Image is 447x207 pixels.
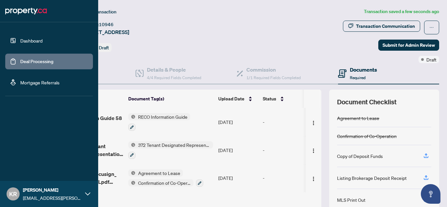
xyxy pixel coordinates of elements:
h4: Commission [246,66,301,74]
span: View Transaction [81,9,116,15]
button: Logo [308,173,319,183]
img: logo [5,6,47,16]
button: Submit for Admin Review [378,40,439,51]
div: - [263,118,313,126]
td: [DATE] [216,108,260,136]
img: Status Icon [128,113,135,120]
div: Listing Brokerage Deposit Receipt [337,174,407,181]
div: Confirmation of Co-Operation [337,132,397,140]
div: Agreement to Lease [337,114,379,122]
span: [PERSON_NAME] [23,186,82,194]
span: 10946 [99,22,114,27]
div: - [263,147,313,154]
th: Upload Date [216,90,260,108]
span: Confirmation of Co-Operation [135,179,193,186]
button: Status IconRECO Information Guide [128,113,190,131]
div: - [263,174,313,181]
img: Logo [311,120,316,126]
img: Status Icon [128,179,135,186]
img: Logo [311,176,316,181]
img: Status Icon [128,169,135,177]
div: MLS Print Out [337,196,366,203]
span: Required [350,75,366,80]
span: Agreement to Lease [135,169,183,177]
td: [DATE] [216,136,260,164]
button: Status IconAgreement to LeaseStatus IconConfirmation of Co-Operation [128,169,203,187]
img: Status Icon [128,141,135,148]
div: Copy of Deposit Funds [337,152,383,160]
span: Upload Date [218,95,244,102]
article: Transaction saved a few seconds ago [364,8,439,15]
a: Dashboard [20,38,43,43]
button: Open asap [421,184,440,204]
h4: Documents [350,66,377,74]
span: Draft [426,56,437,63]
button: Logo [308,145,319,155]
span: RECO Information Guide [135,113,190,120]
th: Document Tag(s) [126,90,216,108]
span: Submit for Admin Review [383,40,435,50]
a: Deal Processing [20,59,53,64]
span: [STREET_ADDRESS] [81,28,129,36]
h4: Details & People [147,66,201,74]
span: Draft [99,45,109,51]
button: Logo [308,117,319,127]
span: 1/1 Required Fields Completed [246,75,301,80]
span: 372 Tenant Designated Representation Agreement with Company Schedule A [135,141,213,148]
span: [EMAIL_ADDRESS][PERSON_NAME][DOMAIN_NAME] [23,194,82,201]
span: KR [9,189,17,198]
button: Status Icon372 Tenant Designated Representation Agreement with Company Schedule A [128,141,213,159]
span: ellipsis [429,25,434,30]
td: [DATE] [216,164,260,192]
button: Transaction Communication [343,21,420,32]
span: 4/4 Required Fields Completed [147,75,201,80]
div: Transaction Communication [356,21,415,31]
a: Mortgage Referrals [20,79,60,85]
img: Logo [311,148,316,153]
th: Status [260,90,316,108]
span: Document Checklist [337,97,397,107]
span: Status [263,95,276,102]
